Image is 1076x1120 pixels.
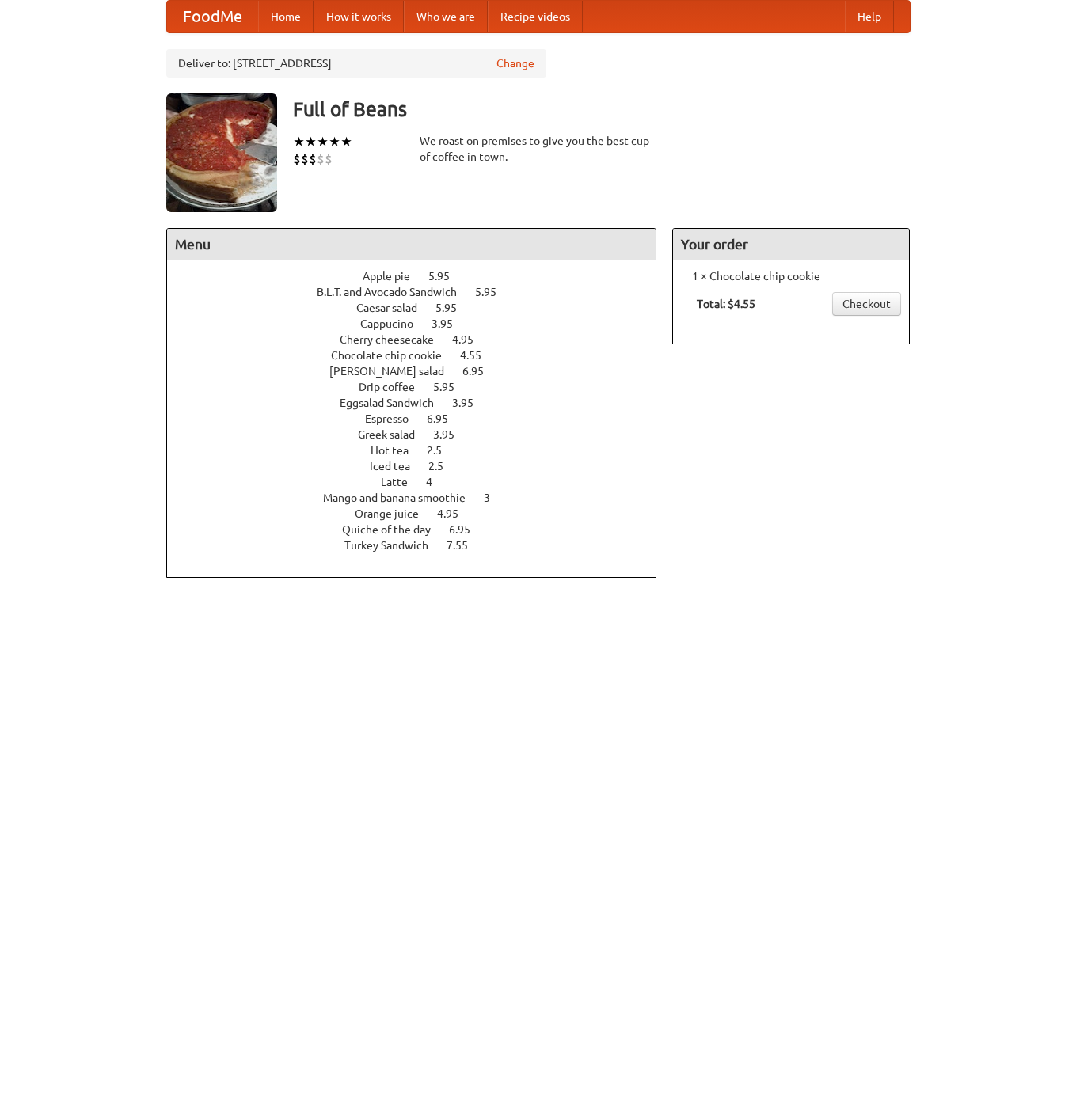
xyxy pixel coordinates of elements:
[381,476,462,488] a: Latte 4
[340,397,450,409] span: Eggsalad Sandwich
[314,1,404,32] a: How it works
[317,286,526,298] a: B.L.T. and Avocado Sandwich 5.95
[317,133,329,150] li: ★
[370,460,426,473] span: Iced tea
[355,507,488,520] a: Orange juice 4.95
[167,229,656,260] h4: Menu
[363,270,426,283] span: Apple pie
[323,492,519,504] a: Mango and banana smoothie 3
[293,150,301,168] li: $
[340,397,503,409] a: Eggsalad Sandwich 3.95
[331,349,511,362] a: Chocolate chip cookie 4.55
[360,317,429,330] span: Cappucino
[340,133,352,150] li: ★
[449,523,486,536] span: 6.95
[323,492,481,504] span: Mango and banana smoothie
[360,317,482,330] a: Cappucino 3.95
[452,397,489,409] span: 3.95
[427,412,464,425] span: 6.95
[460,349,497,362] span: 4.55
[344,539,497,552] a: Turkey Sandwich 7.55
[432,317,469,330] span: 3.95
[437,507,474,520] span: 4.95
[427,444,458,457] span: 2.5
[832,292,901,316] a: Checkout
[363,270,479,283] a: Apple pie 5.95
[484,492,506,504] span: 3
[356,302,433,314] span: Caesar salad
[293,93,911,125] h3: Full of Beans
[317,150,325,168] li: $
[317,286,473,298] span: B.L.T. and Avocado Sandwich
[426,476,448,488] span: 4
[355,507,435,520] span: Orange juice
[356,302,486,314] a: Caesar salad 5.95
[359,381,431,393] span: Drip coffee
[365,412,477,425] a: Espresso 6.95
[845,1,894,32] a: Help
[342,523,500,536] a: Quiche of the day 6.95
[371,444,424,457] span: Hot tea
[462,365,500,378] span: 6.95
[433,381,470,393] span: 5.95
[359,381,484,393] a: Drip coffee 5.95
[309,150,317,168] li: $
[358,428,484,441] a: Greek salad 3.95
[496,55,534,71] a: Change
[305,133,317,150] li: ★
[167,1,258,32] a: FoodMe
[166,49,546,78] div: Deliver to: [STREET_ADDRESS]
[258,1,314,32] a: Home
[435,302,473,314] span: 5.95
[344,539,444,552] span: Turkey Sandwich
[301,150,309,168] li: $
[371,444,471,457] a: Hot tea 2.5
[681,268,901,284] li: 1 × Chocolate chip cookie
[166,93,277,212] img: angular.jpg
[358,428,431,441] span: Greek salad
[488,1,583,32] a: Recipe videos
[325,150,333,168] li: $
[404,1,488,32] a: Who we are
[340,333,503,346] a: Cherry cheesecake 4.95
[340,333,450,346] span: Cherry cheesecake
[329,365,513,378] a: [PERSON_NAME] salad 6.95
[381,476,424,488] span: Latte
[365,412,424,425] span: Espresso
[342,523,447,536] span: Quiche of the day
[433,428,470,441] span: 3.95
[447,539,484,552] span: 7.55
[428,460,459,473] span: 2.5
[329,365,460,378] span: [PERSON_NAME] salad
[420,133,657,165] div: We roast on premises to give you the best cup of coffee in town.
[697,298,755,310] b: Total: $4.55
[293,133,305,150] li: ★
[329,133,340,150] li: ★
[452,333,489,346] span: 4.95
[475,286,512,298] span: 5.95
[673,229,909,260] h4: Your order
[331,349,458,362] span: Chocolate chip cookie
[428,270,466,283] span: 5.95
[370,460,473,473] a: Iced tea 2.5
